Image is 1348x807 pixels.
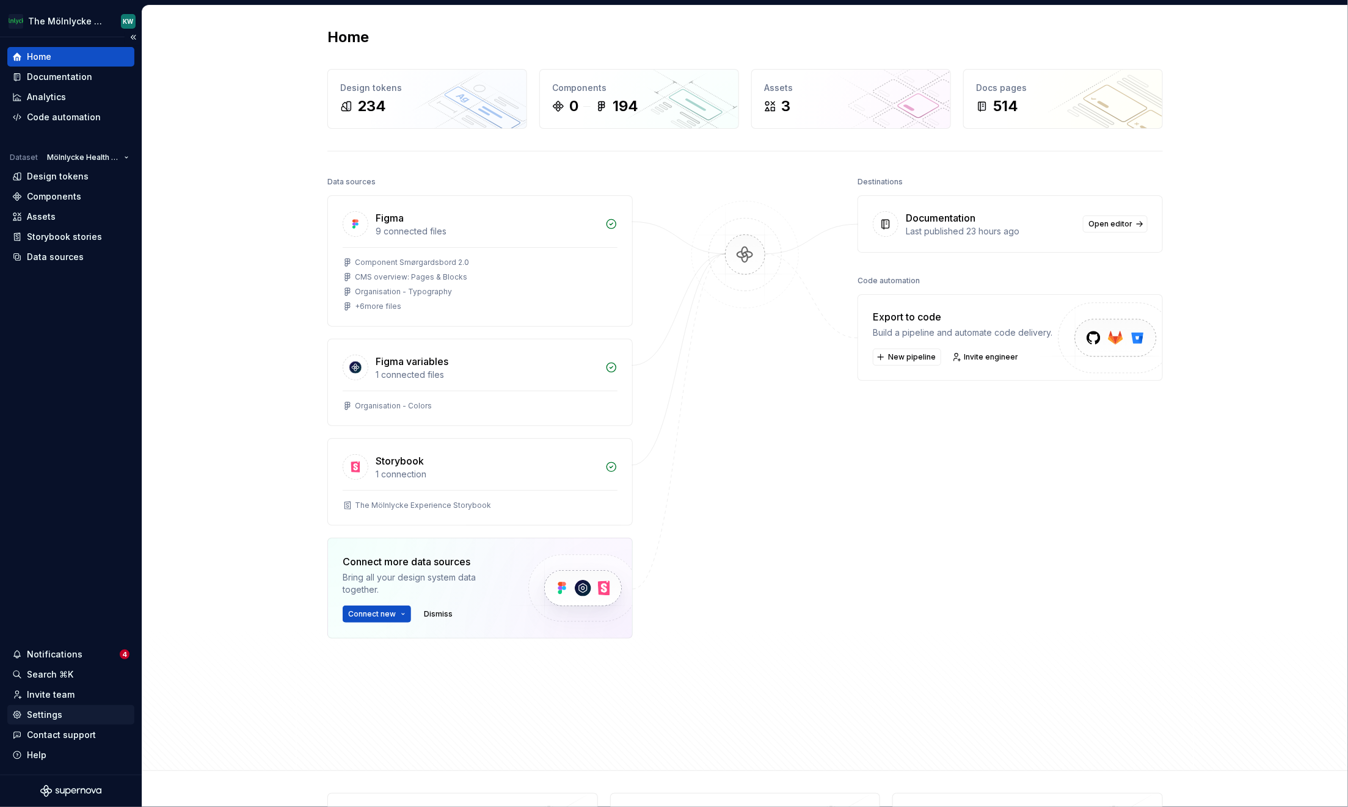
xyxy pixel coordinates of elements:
[27,648,82,660] div: Notifications
[7,645,134,664] button: Notifications4
[888,352,936,362] span: New pipeline
[27,211,56,223] div: Assets
[327,438,633,526] a: Storybook1 connectionThe Mölnlycke Experience Storybook
[7,47,134,67] a: Home
[27,170,89,183] div: Design tokens
[7,167,134,186] a: Design tokens
[7,87,134,107] a: Analytics
[27,190,81,203] div: Components
[424,609,453,619] span: Dismiss
[7,705,134,725] a: Settings
[7,665,134,684] button: Search ⌘K
[751,69,951,129] a: Assets3
[27,709,62,721] div: Settings
[27,251,84,263] div: Data sources
[27,749,46,761] div: Help
[7,187,134,206] a: Components
[963,69,1163,129] a: Docs pages514
[964,352,1018,362] span: Invite engineer
[357,96,386,116] div: 234
[376,354,448,369] div: Figma variables
[28,15,106,27] div: The Mölnlycke Experience
[47,153,119,162] span: Mölnlycke Health Care
[858,173,903,190] div: Destinations
[613,96,638,116] div: 194
[7,67,134,87] a: Documentation
[552,82,726,94] div: Components
[7,107,134,127] a: Code automation
[125,29,142,46] button: Collapse sidebar
[327,69,527,129] a: Design tokens234
[376,468,598,480] div: 1 connection
[906,211,975,225] div: Documentation
[7,685,134,704] a: Invite team
[27,91,66,103] div: Analytics
[27,111,101,123] div: Code automation
[27,71,92,83] div: Documentation
[418,606,458,623] button: Dismiss
[873,349,941,366] button: New pipeline
[27,729,96,741] div: Contact support
[781,96,790,116] div: 3
[764,82,938,94] div: Assets
[858,272,920,289] div: Code automation
[348,609,396,619] span: Connect new
[27,51,51,63] div: Home
[906,225,1076,237] div: Last published 23 hours ago
[355,272,467,282] div: CMS overview: Pages & Blocks
[376,454,424,468] div: Storybook
[376,369,598,381] div: 1 connected files
[327,173,376,190] div: Data sources
[123,16,134,26] div: KW
[7,745,134,765] button: Help
[949,349,1024,366] a: Invite engineer
[1088,219,1132,229] span: Open editor
[327,339,633,426] a: Figma variables1 connected filesOrganisation - Colors
[40,785,101,797] svg: Supernova Logo
[10,153,38,162] div: Dataset
[873,309,1052,324] div: Export to code
[9,14,23,29] img: 91fb9bbd-befe-470e-ae9b-8b56c3f0f44a.png
[343,606,411,623] button: Connect new
[327,27,369,47] h2: Home
[340,82,514,94] div: Design tokens
[355,258,469,267] div: Component Smørgardsbord 2.0
[976,82,1150,94] div: Docs pages
[27,668,73,681] div: Search ⌘K
[569,96,578,116] div: 0
[120,650,129,659] span: 4
[7,207,134,226] a: Assets
[993,96,1018,116] div: 514
[2,8,139,34] button: The Mölnlycke ExperienceKW
[7,247,134,267] a: Data sources
[539,69,739,129] a: Components0194
[42,149,134,166] button: Mölnlycke Health Care
[873,327,1052,339] div: Build a pipeline and automate code delivery.
[355,401,432,411] div: Organisation - Colors
[27,689,75,701] div: Invite team
[376,211,404,225] div: Figma
[343,571,508,596] div: Bring all your design system data together.
[343,554,508,569] div: Connect more data sources
[355,302,401,311] div: + 6 more files
[27,231,102,243] div: Storybook stories
[7,227,134,247] a: Storybook stories
[355,501,491,510] div: The Mölnlycke Experience Storybook
[7,725,134,745] button: Contact support
[327,195,633,327] a: Figma9 connected filesComponent Smørgardsbord 2.0CMS overview: Pages & BlocksOrganisation - Typog...
[355,287,452,297] div: Organisation - Typography
[1083,215,1148,233] a: Open editor
[376,225,598,237] div: 9 connected files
